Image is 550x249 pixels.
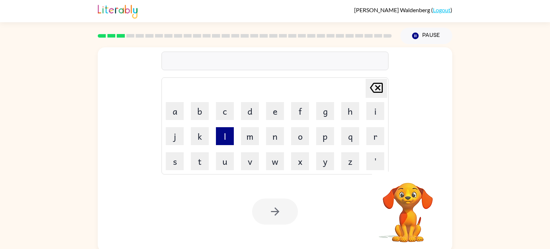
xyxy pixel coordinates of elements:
button: x [291,152,309,170]
button: r [366,127,384,145]
button: t [191,152,209,170]
button: o [291,127,309,145]
button: l [216,127,234,145]
button: w [266,152,284,170]
button: z [341,152,359,170]
button: f [291,102,309,120]
button: Pause [400,28,452,44]
span: [PERSON_NAME] Waldenberg [354,6,431,13]
button: a [166,102,184,120]
button: i [366,102,384,120]
img: Literably [98,3,137,19]
button: n [266,127,284,145]
button: b [191,102,209,120]
button: j [166,127,184,145]
video: Your browser must support playing .mp4 files to use Literably. Please try using another browser. [372,172,444,243]
button: k [191,127,209,145]
button: p [316,127,334,145]
button: g [316,102,334,120]
button: q [341,127,359,145]
button: s [166,152,184,170]
button: y [316,152,334,170]
button: c [216,102,234,120]
button: d [241,102,259,120]
button: m [241,127,259,145]
button: e [266,102,284,120]
div: ( ) [354,6,452,13]
a: Logout [433,6,450,13]
button: v [241,152,259,170]
button: u [216,152,234,170]
button: ' [366,152,384,170]
button: h [341,102,359,120]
